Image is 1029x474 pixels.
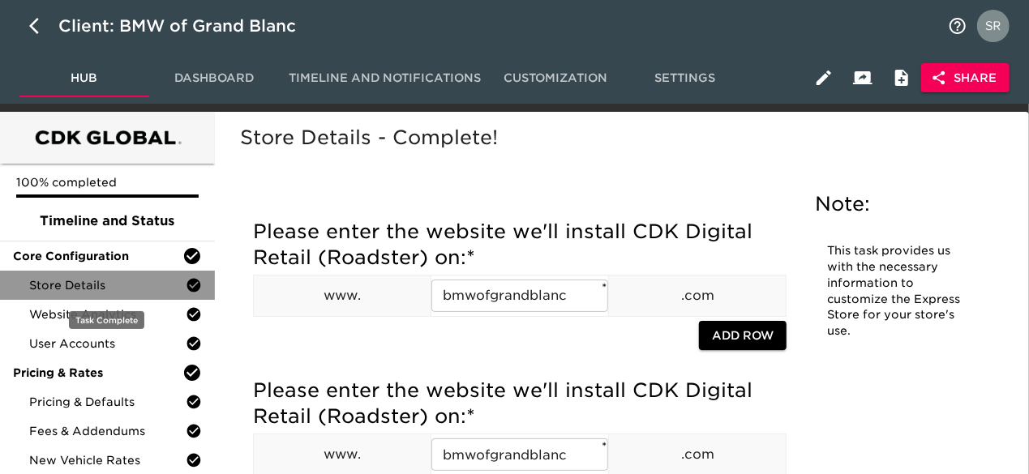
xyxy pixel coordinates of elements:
span: User Accounts [29,335,186,352]
span: Website Analytics [29,306,186,322]
span: Dashboard [159,68,269,88]
p: 100% completed [16,174,199,190]
button: Add Row [699,321,787,351]
p: .com [609,286,786,305]
div: Client: BMW of Grand Blanc [58,13,319,39]
button: Share [921,63,1010,93]
h5: Store Details - Complete! [240,125,997,151]
span: Fees & Addendums [29,423,186,439]
button: Internal Notes and Comments [882,58,921,97]
span: Core Configuration [13,248,182,264]
span: Pricing & Rates [13,365,182,381]
span: Pricing & Defaults [29,394,186,410]
p: www. [254,445,431,464]
span: Timeline and Notifications [289,68,481,88]
h5: Please enter the website we'll install CDK Digital Retail (Roadster) on: [253,219,787,271]
p: .com [609,445,786,464]
span: Settings [630,68,740,88]
span: Timeline and Status [13,211,202,231]
p: www. [254,286,431,305]
span: Customization [500,68,611,88]
span: New Vehicle Rates [29,452,186,468]
span: Add Row [712,326,774,346]
p: This task provides us with the necessary information to customize the Express Store for your stor... [828,243,962,339]
img: Profile [977,10,1010,42]
button: Edit Hub [804,58,843,97]
span: Store Details [29,277,186,293]
h5: Please enter the website we'll install CDK Digital Retail (Roadster) on: [253,378,787,429]
button: notifications [938,6,977,45]
button: Client View [843,58,882,97]
span: Hub [29,68,139,88]
h5: Note: [816,191,974,217]
span: Share [934,68,997,88]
